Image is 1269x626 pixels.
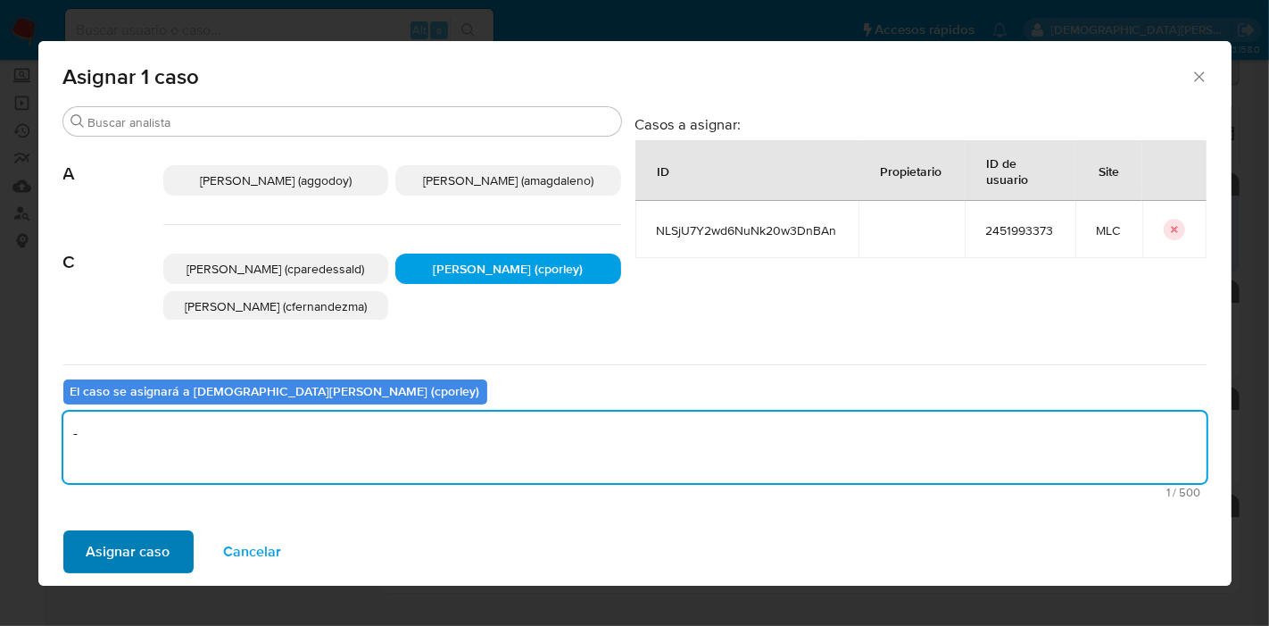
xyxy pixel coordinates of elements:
[63,412,1207,483] textarea: -
[986,222,1054,238] span: 2451993373
[63,530,194,573] button: Asignar caso
[38,41,1232,586] div: assign-modal
[63,137,163,185] span: A
[163,254,389,284] div: [PERSON_NAME] (cparedessald)
[70,114,85,129] button: Buscar
[1190,68,1207,84] button: Cerrar ventana
[395,165,621,196] div: [PERSON_NAME] (amagdaleno)
[636,149,692,192] div: ID
[1097,222,1121,238] span: MLC
[1164,219,1185,240] button: icon-button
[187,260,364,278] span: [PERSON_NAME] (cparedessald)
[1078,149,1141,192] div: Site
[70,382,480,400] b: El caso se asignará a [DEMOGRAPHIC_DATA][PERSON_NAME] (cporley)
[63,66,1191,88] span: Asignar 1 caso
[224,532,282,572] span: Cancelar
[423,171,593,189] span: [PERSON_NAME] (amagdaleno)
[69,487,1201,498] span: Máximo 500 caracteres
[87,532,170,572] span: Asignar caso
[657,222,837,238] span: NLSjU7Y2wd6NuNk20w3DnBAn
[200,171,352,189] span: [PERSON_NAME] (aggodoy)
[966,141,1074,200] div: ID de usuario
[63,225,163,273] span: C
[163,165,389,196] div: [PERSON_NAME] (aggodoy)
[201,530,305,573] button: Cancelar
[88,114,614,130] input: Buscar analista
[395,254,621,284] div: [PERSON_NAME] (cporley)
[163,291,389,321] div: [PERSON_NAME] (cfernandezma)
[635,115,1207,133] h3: Casos a asignar:
[433,260,583,278] span: [PERSON_NAME] (cporley)
[185,297,367,315] span: [PERSON_NAME] (cfernandezma)
[859,149,964,192] div: Propietario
